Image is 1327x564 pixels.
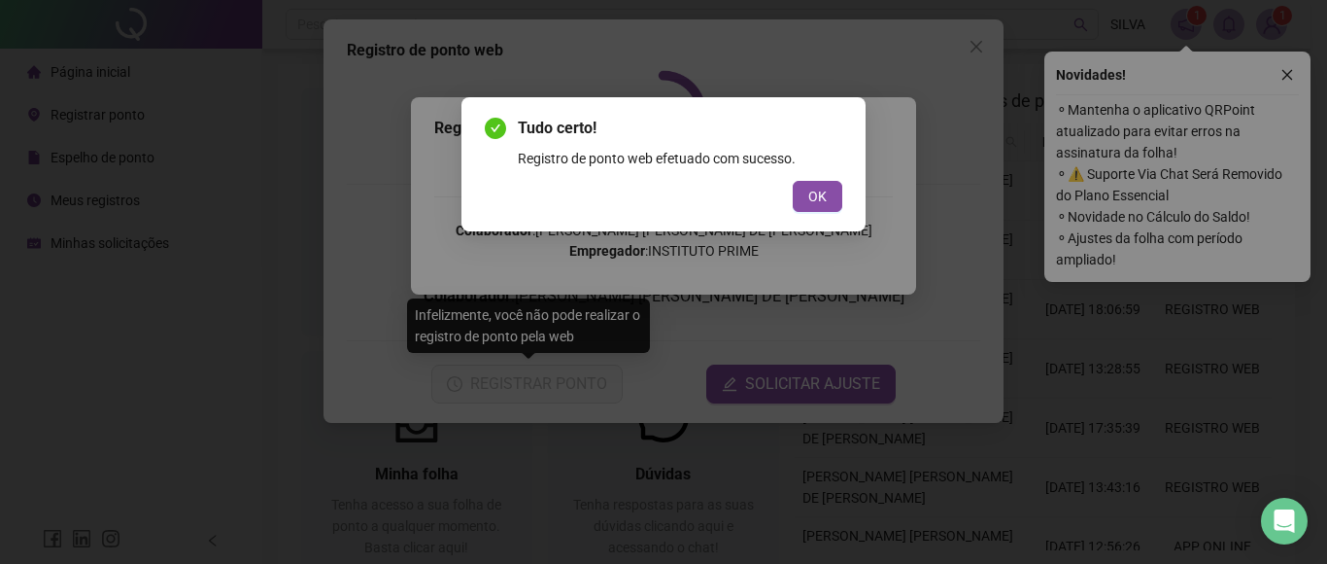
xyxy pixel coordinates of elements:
[808,186,827,207] span: OK
[1261,498,1308,545] div: Open Intercom Messenger
[518,148,842,169] div: Registro de ponto web efetuado com sucesso.
[518,117,842,140] span: Tudo certo!
[485,118,506,139] span: check-circle
[793,181,842,212] button: OK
